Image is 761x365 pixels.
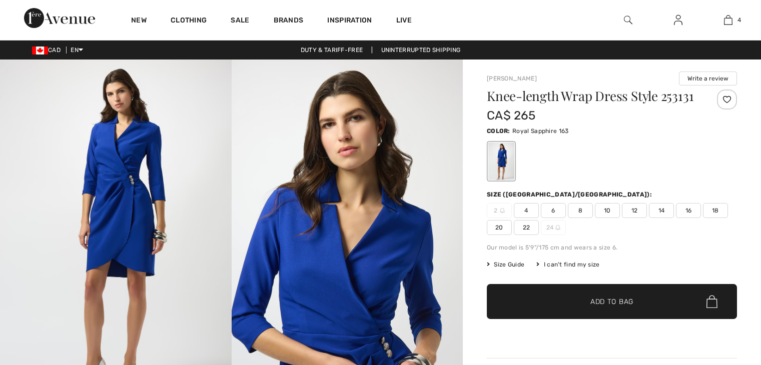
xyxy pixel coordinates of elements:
[541,220,566,235] span: 24
[595,203,620,218] span: 10
[666,14,690,26] a: Sign In
[487,75,537,82] a: [PERSON_NAME]
[568,203,593,218] span: 8
[676,203,701,218] span: 16
[555,225,560,230] img: ring-m.svg
[274,16,304,26] a: Brands
[724,14,732,26] img: My Bag
[514,203,539,218] span: 4
[131,16,147,26] a: New
[737,15,741,24] span: 4
[32,46,48,54] img: Canadian Dollar
[649,203,674,218] span: 14
[487,203,512,218] span: 2
[32,46,65,53] span: CAD
[624,14,632,26] img: search the website
[171,16,207,26] a: Clothing
[536,260,599,269] div: I can't find my size
[396,15,412,25] a: Live
[487,220,512,235] span: 20
[590,296,633,307] span: Add to Bag
[703,203,728,218] span: 18
[487,89,695,102] h1: Knee-length Wrap Dress Style 253131
[514,220,539,235] span: 22
[487,127,510,134] span: Color:
[674,14,682,26] img: My Info
[487,260,524,269] span: Size Guide
[24,8,95,28] img: 1ère Avenue
[487,243,737,252] div: Our model is 5'9"/175 cm and wears a size 6.
[327,16,372,26] span: Inspiration
[231,16,249,26] a: Sale
[487,284,737,319] button: Add to Bag
[487,108,535,122] span: CA$ 265
[71,46,83,53] span: EN
[500,208,505,213] img: ring-m.svg
[512,127,568,134] span: Royal Sapphire 163
[679,71,737,85] button: Write a review
[487,190,654,199] div: Size ([GEOGRAPHIC_DATA]/[GEOGRAPHIC_DATA]):
[703,14,752,26] a: 4
[488,142,514,180] div: Royal Sapphire 163
[622,203,647,218] span: 12
[541,203,566,218] span: 6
